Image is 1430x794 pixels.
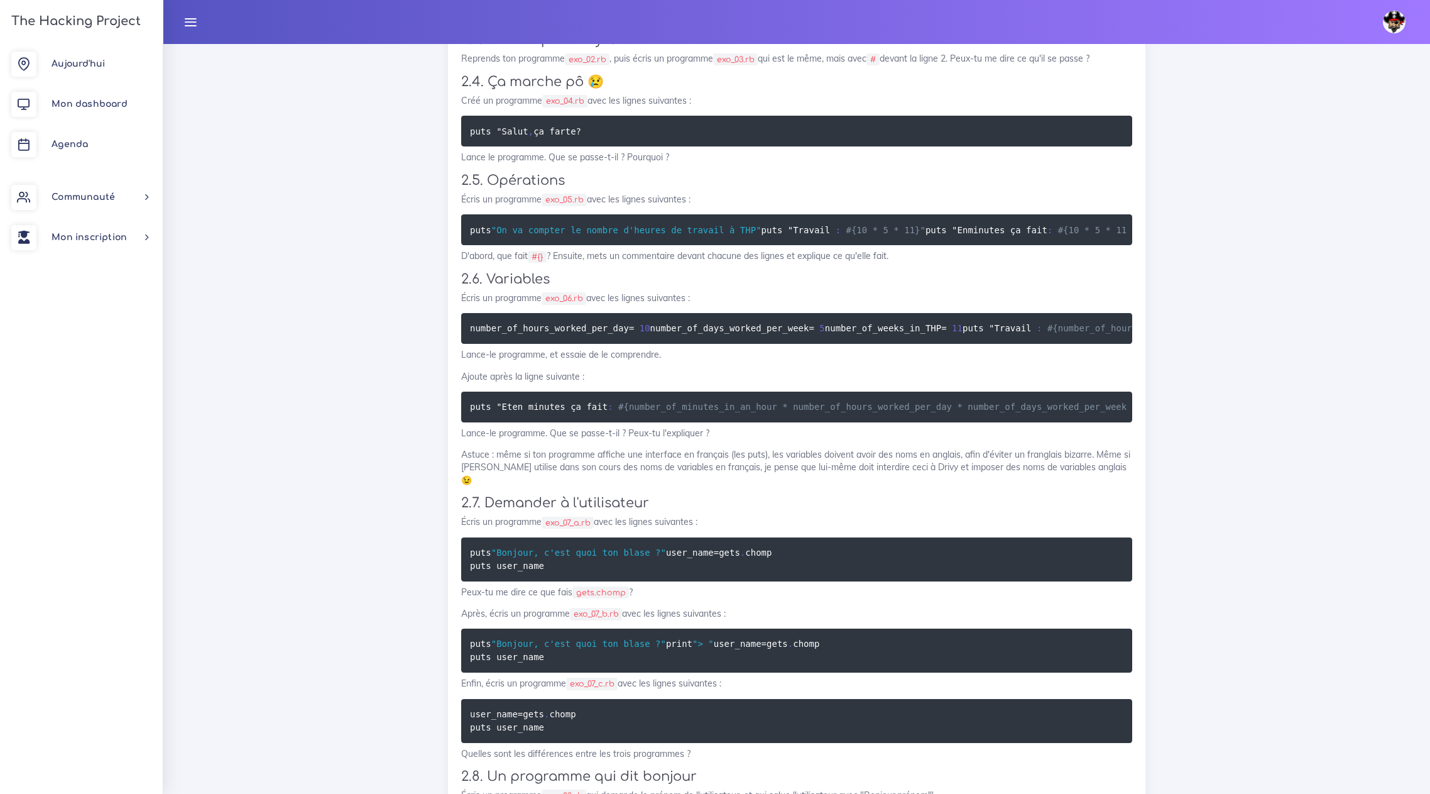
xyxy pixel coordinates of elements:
[470,400,1273,414] code: puts " en minutes ça fait
[576,126,581,136] span: ?
[518,709,523,719] span: =
[640,323,650,333] span: 10
[461,94,1132,107] p: Créé un programme avec les lignes suivantes :
[866,53,879,66] code: #
[542,95,587,108] code: exo_04.rb
[461,370,1132,383] p: Ajoute après la ligne suivante :
[461,52,1132,65] p: Reprends ton programme , puis écris un programme qui est le même, mais avec devant la ligne 2. Pe...
[528,251,547,263] code: #{}
[566,678,618,690] code: exo_07_c.rb
[714,548,719,558] span: =
[608,402,613,412] span: :
[470,637,819,664] code: puts print user_name gets chomp puts user_name
[52,140,88,149] span: Agenda
[1058,224,1164,234] span: #{10 * 5 * 11 * 60}"
[629,323,634,333] span: =
[542,292,586,305] code: exo_06.rb
[1037,323,1042,333] span: :
[740,548,745,558] span: .
[461,272,1132,287] h3: 2.6. Variables
[958,224,968,234] span: En
[819,323,824,333] span: 5
[470,546,772,573] code: puts user_name gets chomp puts user_name
[995,323,1032,333] span: Travail
[788,639,793,649] span: .
[491,548,666,558] span: "Bonjour, c'est quoi ton blase ?"
[461,173,1132,189] h3: 2.5. Opérations
[793,224,830,234] span: Travail
[528,126,533,136] span: ,
[502,402,513,412] span: Et
[461,495,1132,511] h3: 2.7. Demander à l'utilisateur
[461,448,1132,487] p: Astuce : même si ton programme affiche une interface en français (les puts), les variables doiven...
[761,639,767,649] span: =
[491,224,761,234] span: "On va compter le nombre d'heures de travail à THP"
[461,348,1132,361] p: Lance-le programme, et essaie de le comprendre.
[470,124,585,138] code: puts " ça farte
[544,709,549,719] span: .
[542,194,587,206] code: exo_05.rb
[52,59,105,69] span: Aujourd'hui
[502,126,528,136] span: Salut
[565,53,609,66] code: exo_02.rb
[461,586,1132,598] p: Peux-tu me dire ce que fais ?
[836,224,841,234] span: :
[572,587,629,599] code: gets.chomp
[470,707,576,734] code: user_name gets chomp puts user_name
[461,607,1132,620] p: Après, écris un programme avec les lignes suivantes :
[52,99,128,109] span: Mon dashboard
[713,53,758,66] code: exo_03.rb
[461,151,1132,163] p: Lance le programme. Que se passe-t-il ? Pourquoi ?
[846,224,925,234] span: #{10 * 5 * 11}"
[618,402,1270,412] span: #{number_of_minutes_in_an_hour * number_of_hours_worked_per_day * number_of_days_worked_per_week ...
[461,427,1132,439] p: Lance-le programme. Que se passe-t-il ? Peux-tu l'expliquer ?
[809,323,814,333] span: =
[1383,11,1405,33] img: avatar
[461,250,1132,262] p: D'abord, que fait ? Ensuite, mets un commentaire devant chacune des lignes et explique ce qu'elle...
[952,323,963,333] span: 11
[542,517,594,529] code: exo_07_a.rb
[52,233,127,242] span: Mon inscription
[461,769,1132,785] h3: 2.8. Un programme qui dit bonjour
[570,608,622,620] code: exo_07_b.rb
[461,747,1132,760] p: Quelles sont les différences entre les trois programmes ?
[461,74,1132,90] h3: 2.4. Ça marche pô 😢
[941,323,946,333] span: =
[692,639,714,649] span: "> "
[8,14,141,28] h3: The Hacking Project
[491,639,666,649] span: "Bonjour, c'est quoi ton blase ?"
[52,192,115,202] span: Communauté
[461,677,1132,690] p: Enfin, écris un programme avec les lignes suivantes :
[461,193,1132,206] p: Écris un programme avec les lignes suivantes :
[461,292,1132,304] p: Écris un programme avec les lignes suivantes :
[1047,224,1052,234] span: :
[461,516,1132,528] p: Écris un programme avec les lignes suivantes :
